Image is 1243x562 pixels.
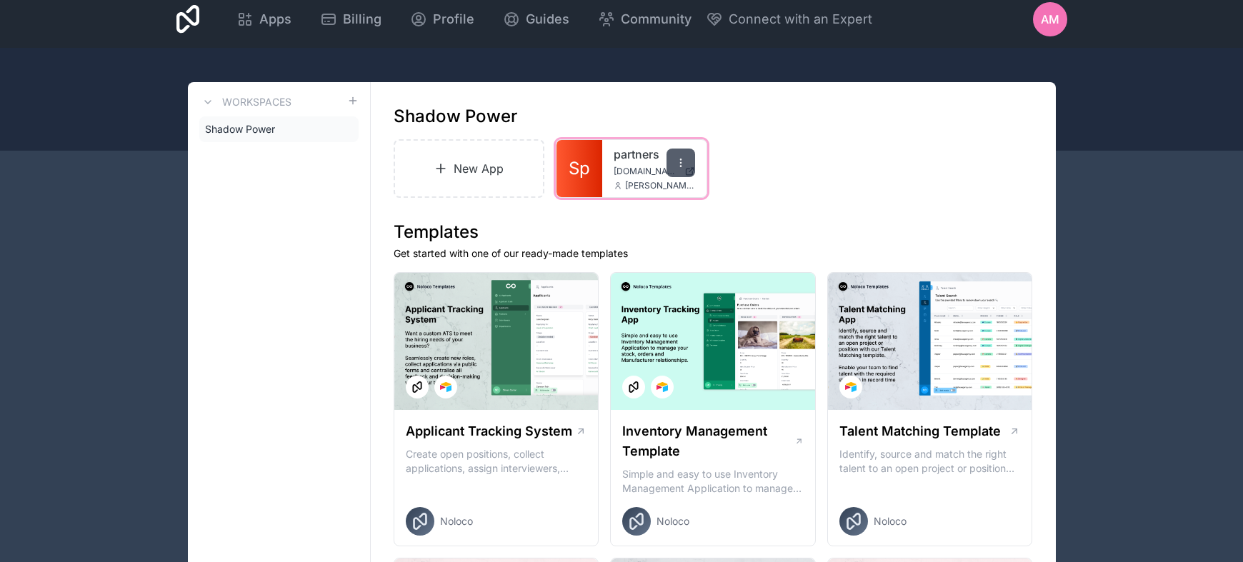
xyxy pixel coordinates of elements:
[621,9,692,29] span: Community
[569,157,590,180] span: Sp
[586,4,703,35] a: Community
[205,122,275,136] span: Shadow Power
[556,140,602,197] a: Sp
[729,9,872,29] span: Connect with an Expert
[657,381,668,393] img: Airtable Logo
[406,421,572,441] h1: Applicant Tracking System
[394,139,545,198] a: New App
[839,447,1021,476] p: Identify, source and match the right talent to an open project or position with our Talent Matchi...
[394,105,517,128] h1: Shadow Power
[199,116,359,142] a: Shadow Power
[225,4,303,35] a: Apps
[657,514,689,528] span: Noloco
[839,421,1001,441] h1: Talent Matching Template
[433,9,474,29] span: Profile
[440,514,473,528] span: Noloco
[614,166,695,177] a: [DOMAIN_NAME]
[614,146,695,163] a: partners
[199,94,291,111] a: Workspaces
[394,246,1033,261] p: Get started with one of our ready-made templates
[222,95,291,109] h3: Workspaces
[526,9,569,29] span: Guides
[343,9,381,29] span: Billing
[491,4,581,35] a: Guides
[440,381,451,393] img: Airtable Logo
[845,381,857,393] img: Airtable Logo
[394,221,1033,244] h1: Templates
[874,514,907,528] span: Noloco
[706,9,872,29] button: Connect with an Expert
[614,166,679,177] span: [DOMAIN_NAME]
[622,467,804,496] p: Simple and easy to use Inventory Management Application to manage your stock, orders and Manufact...
[1041,11,1059,28] span: AM
[622,421,794,461] h1: Inventory Management Template
[399,4,486,35] a: Profile
[406,447,587,476] p: Create open positions, collect applications, assign interviewers, centralise candidate feedback a...
[625,180,695,191] span: [PERSON_NAME][EMAIL_ADDRESS][DOMAIN_NAME]
[259,9,291,29] span: Apps
[309,4,393,35] a: Billing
